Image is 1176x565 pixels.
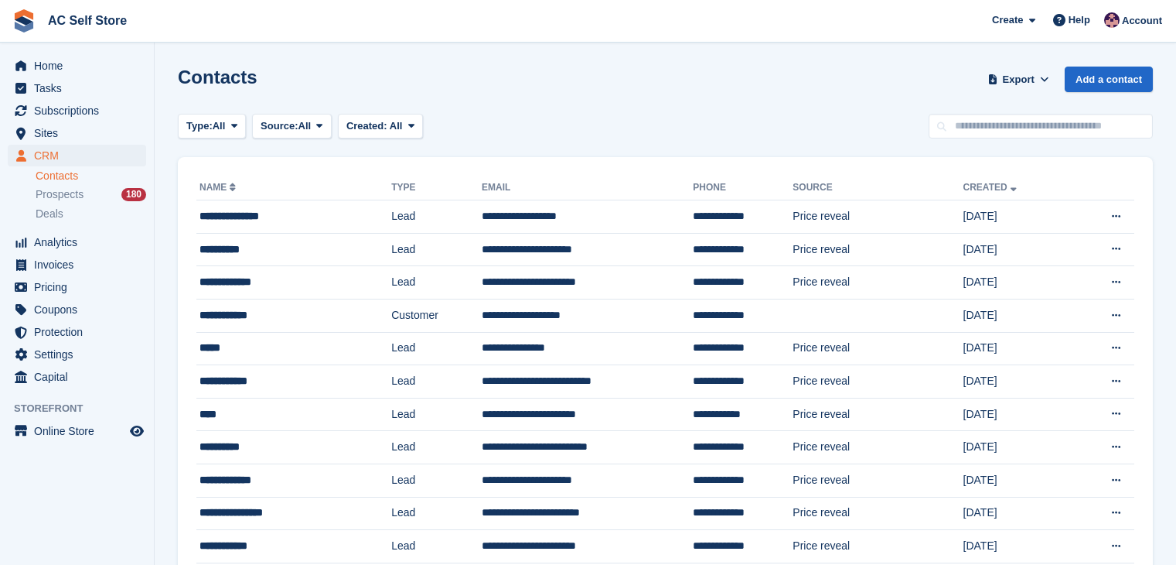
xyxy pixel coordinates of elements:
[391,497,482,530] td: Lead
[1065,67,1153,92] a: Add a contact
[34,344,127,365] span: Settings
[12,9,36,33] img: stora-icon-8386f47178a22dfd0bd8f6a31ec36ba5ce8667c1dd55bd0f319d3a0aa187defe.svg
[121,188,146,201] div: 180
[391,233,482,266] td: Lead
[1003,72,1035,87] span: Export
[793,530,963,563] td: Price reveal
[34,420,127,442] span: Online Store
[34,122,127,144] span: Sites
[36,207,63,221] span: Deals
[34,254,127,276] span: Invoices
[391,365,482,399] td: Lead
[1122,13,1162,29] span: Account
[8,231,146,253] a: menu
[8,254,146,276] a: menu
[963,530,1072,563] td: [DATE]
[963,200,1072,234] td: [DATE]
[34,231,127,253] span: Analytics
[1104,12,1120,28] img: Ted Cox
[391,464,482,497] td: Lead
[34,145,127,166] span: CRM
[178,67,257,87] h1: Contacts
[391,530,482,563] td: Lead
[346,120,387,132] span: Created:
[34,366,127,388] span: Capital
[963,233,1072,266] td: [DATE]
[8,344,146,365] a: menu
[963,497,1072,530] td: [DATE]
[793,431,963,464] td: Price reveal
[8,77,146,99] a: menu
[963,299,1072,332] td: [DATE]
[8,55,146,77] a: menu
[128,422,146,440] a: Preview store
[34,55,127,77] span: Home
[36,187,146,203] a: Prospects 180
[34,100,127,122] span: Subscriptions
[793,200,963,234] td: Price reveal
[34,321,127,343] span: Protection
[793,398,963,431] td: Price reveal
[1069,12,1090,28] span: Help
[8,100,146,122] a: menu
[8,276,146,298] a: menu
[482,176,693,200] th: Email
[34,276,127,298] span: Pricing
[261,118,298,134] span: Source:
[391,332,482,365] td: Lead
[693,176,793,200] th: Phone
[391,431,482,464] td: Lead
[793,365,963,399] td: Price reveal
[252,114,332,139] button: Source: All
[34,299,127,320] span: Coupons
[8,122,146,144] a: menu
[36,206,146,222] a: Deals
[391,200,482,234] td: Lead
[390,120,403,132] span: All
[42,8,133,33] a: AC Self Store
[963,398,1072,431] td: [DATE]
[992,12,1023,28] span: Create
[199,182,239,193] a: Name
[984,67,1052,92] button: Export
[213,118,226,134] span: All
[8,299,146,320] a: menu
[8,145,146,166] a: menu
[178,114,246,139] button: Type: All
[391,176,482,200] th: Type
[963,464,1072,497] td: [DATE]
[963,182,1020,193] a: Created
[793,464,963,497] td: Price reveal
[793,332,963,365] td: Price reveal
[391,398,482,431] td: Lead
[793,266,963,300] td: Price reveal
[14,401,154,416] span: Storefront
[338,114,423,139] button: Created: All
[391,299,482,332] td: Customer
[8,366,146,388] a: menu
[298,118,312,134] span: All
[34,77,127,99] span: Tasks
[963,332,1072,365] td: [DATE]
[793,233,963,266] td: Price reveal
[8,321,146,343] a: menu
[963,365,1072,399] td: [DATE]
[793,497,963,530] td: Price reveal
[793,176,963,200] th: Source
[36,187,84,202] span: Prospects
[36,169,146,183] a: Contacts
[391,266,482,300] td: Lead
[963,266,1072,300] td: [DATE]
[963,431,1072,464] td: [DATE]
[8,420,146,442] a: menu
[186,118,213,134] span: Type:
